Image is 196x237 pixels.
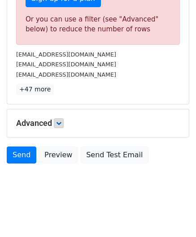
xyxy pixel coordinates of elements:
small: [EMAIL_ADDRESS][DOMAIN_NAME] [16,61,116,68]
h5: Advanced [16,118,180,128]
a: Send Test Email [80,147,148,164]
small: [EMAIL_ADDRESS][DOMAIN_NAME] [16,51,116,58]
div: Or you can use a filter (see "Advanced" below) to reduce the number of rows [26,14,170,34]
small: [EMAIL_ADDRESS][DOMAIN_NAME] [16,71,116,78]
a: Preview [39,147,78,164]
a: +47 more [16,84,54,95]
a: Send [7,147,36,164]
